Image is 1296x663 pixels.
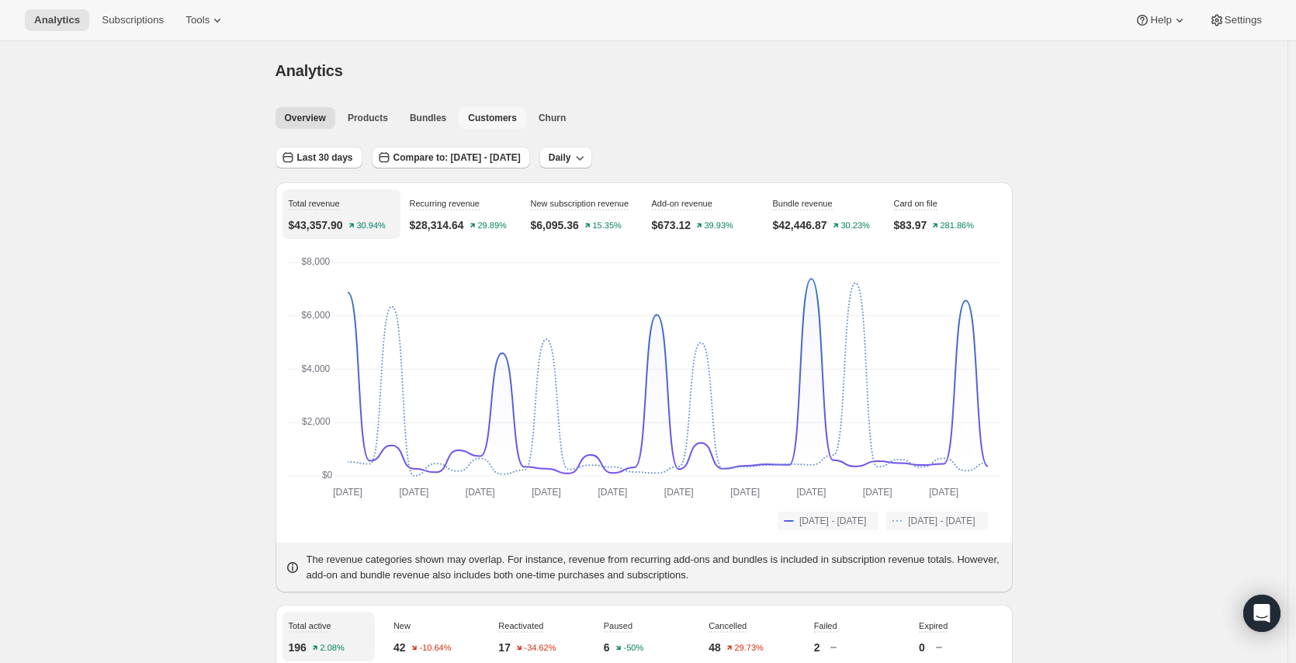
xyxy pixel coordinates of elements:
[301,256,330,267] text: $8,000
[705,221,734,231] text: 39.93%
[289,640,307,655] p: 196
[289,621,331,630] span: Total active
[539,147,593,168] button: Daily
[393,621,411,630] span: New
[465,487,494,498] text: [DATE]
[92,9,173,31] button: Subscriptions
[796,487,826,498] text: [DATE]
[348,112,388,124] span: Products
[468,112,517,124] span: Customers
[297,151,353,164] span: Last 30 days
[289,199,340,208] span: Total revenue
[285,112,326,124] span: Overview
[1150,14,1171,26] span: Help
[664,487,693,498] text: [DATE]
[498,640,511,655] p: 17
[894,199,937,208] span: Card on file
[307,552,1003,583] p: The revenue categories shown may overlap. For instance, revenue from recurring add-ons and bundle...
[862,487,892,498] text: [DATE]
[592,221,622,231] text: 15.35%
[1125,9,1196,31] button: Help
[652,199,712,208] span: Add-on revenue
[393,640,406,655] p: 42
[302,416,331,427] text: $2,000
[919,640,925,655] p: 0
[301,310,330,321] text: $6,000
[301,363,330,374] text: $4,000
[840,221,870,231] text: 30.23%
[275,147,362,168] button: Last 30 days
[814,640,820,655] p: 2
[25,9,89,31] button: Analytics
[598,487,627,498] text: [DATE]
[652,217,691,233] p: $673.12
[773,217,827,233] p: $42,446.87
[320,644,344,653] text: 2.08%
[773,199,833,208] span: Bundle revenue
[531,217,579,233] p: $6,095.36
[1225,14,1262,26] span: Settings
[623,644,643,653] text: -50%
[410,217,464,233] p: $28,314.64
[709,640,721,655] p: 48
[185,14,210,26] span: Tools
[549,151,571,164] span: Daily
[539,112,566,124] span: Churn
[941,221,975,231] text: 281.86%
[289,217,343,233] p: $43,357.90
[814,621,837,630] span: Failed
[410,199,480,208] span: Recurring revenue
[372,147,530,168] button: Compare to: [DATE] - [DATE]
[393,151,521,164] span: Compare to: [DATE] - [DATE]
[524,644,556,653] text: -34.62%
[886,512,987,530] button: [DATE] - [DATE]
[410,112,446,124] span: Bundles
[908,515,975,527] span: [DATE] - [DATE]
[34,14,80,26] span: Analytics
[919,621,948,630] span: Expired
[176,9,234,31] button: Tools
[399,487,428,498] text: [DATE]
[532,487,561,498] text: [DATE]
[531,199,629,208] span: New subscription revenue
[734,644,764,653] text: 29.73%
[778,512,878,530] button: [DATE] - [DATE]
[477,221,507,231] text: 29.89%
[604,640,610,655] p: 6
[102,14,164,26] span: Subscriptions
[929,487,958,498] text: [DATE]
[799,515,866,527] span: [DATE] - [DATE]
[333,487,362,498] text: [DATE]
[356,221,386,231] text: 30.94%
[604,621,632,630] span: Paused
[498,621,543,630] span: Reactivated
[1243,595,1280,632] div: Open Intercom Messenger
[894,217,927,233] p: $83.97
[419,644,451,653] text: -10.64%
[730,487,760,498] text: [DATE]
[1200,9,1271,31] button: Settings
[321,470,332,481] text: $0
[709,621,747,630] span: Cancelled
[275,62,343,79] span: Analytics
